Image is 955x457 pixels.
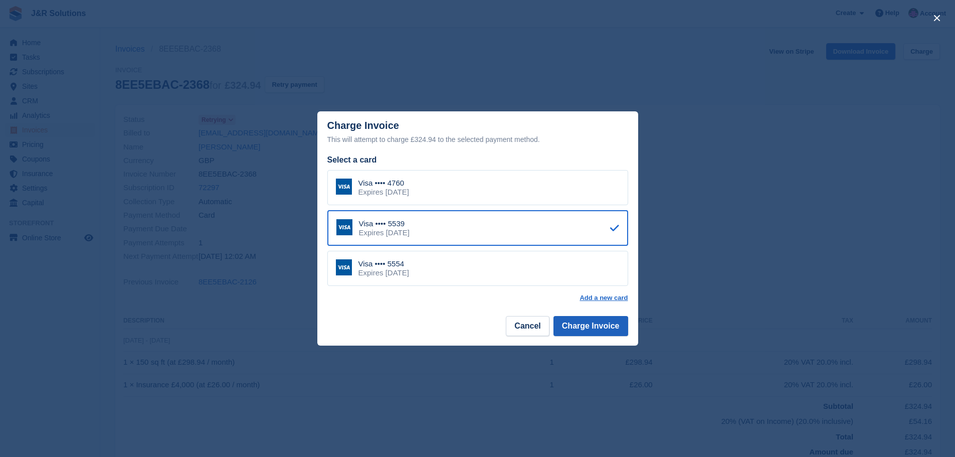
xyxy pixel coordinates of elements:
button: Cancel [506,316,549,336]
button: Charge Invoice [553,316,628,336]
img: Visa Logo [336,179,352,195]
div: Expires [DATE] [358,268,409,277]
div: Visa •••• 5554 [358,259,409,268]
button: close [929,10,945,26]
div: Expires [DATE] [359,228,410,237]
div: This will attempt to charge £324.94 to the selected payment method. [327,133,628,145]
div: Visa •••• 5539 [359,219,410,228]
img: Visa Logo [336,259,352,275]
div: Select a card [327,154,628,166]
img: Visa Logo [336,219,352,235]
div: Visa •••• 4760 [358,179,409,188]
div: Charge Invoice [327,120,628,145]
a: Add a new card [580,294,628,302]
div: Expires [DATE] [358,188,409,197]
